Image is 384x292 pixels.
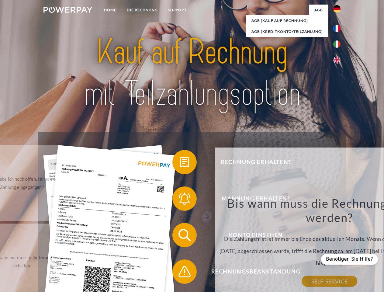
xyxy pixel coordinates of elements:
[122,5,163,16] a: DIE RECHNUNG
[43,7,92,13] img: logo-powerpay-white.svg
[58,29,326,116] img: title-powerpay_de.svg
[246,26,328,37] a: AGB (Kreditkonto/Teilzahlung)
[333,5,341,12] img: de
[333,25,341,32] img: fr
[163,5,192,16] a: SUPPORT
[246,15,328,26] a: AGB (Kauf auf Rechnung)
[177,264,192,279] img: qb_warning.svg
[172,223,330,247] button: Konto einsehen
[302,276,357,287] a: SELF-SERVICE
[321,254,378,265] div: Benötigen Sie Hilfe?
[309,5,328,16] a: agb
[333,40,341,48] img: it
[172,259,330,284] button: Rechnungsbeanstandung
[333,56,341,64] img: en
[99,5,122,16] a: Home
[177,228,192,243] img: qb_search.svg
